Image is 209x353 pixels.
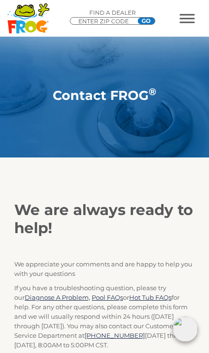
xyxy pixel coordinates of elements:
p: We appreciate your comments and are happy to help you with your questions [14,259,195,278]
button: MENU [180,14,195,23]
p: If you have a troubleshooting question, please try our or for help. For any other questions, plea... [14,283,195,350]
p: Find A Dealer [70,9,155,17]
h1: Contact FROG [14,88,195,103]
sup: ® [149,86,156,98]
a: [PHONE_NUMBER] [85,332,145,339]
a: Hot Tub FAQs [129,294,171,301]
a: Pool FAQs [92,294,123,301]
img: openIcon [173,317,198,342]
input: Zip Code Form [77,18,134,25]
a: Diagnose A Problem, [25,294,90,301]
h2: We are always ready to help! [14,201,195,237]
input: GO [138,18,155,24]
